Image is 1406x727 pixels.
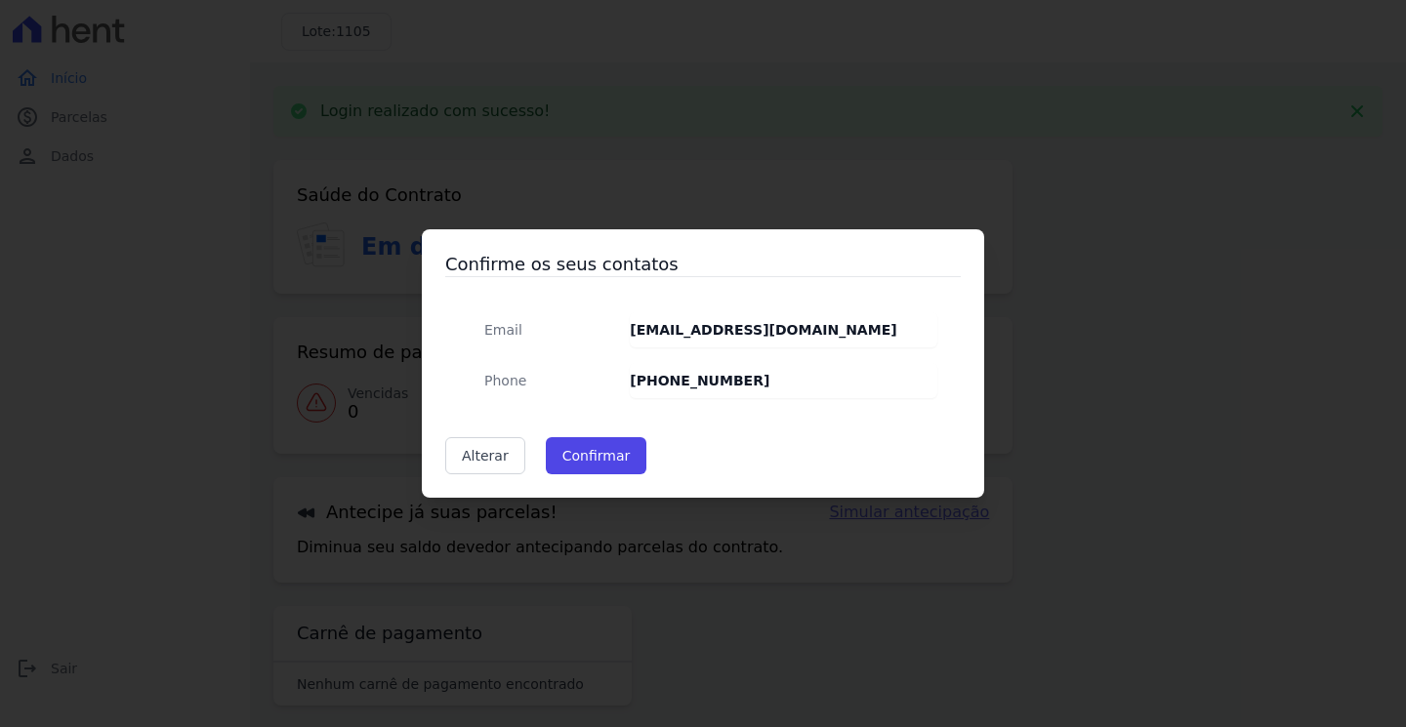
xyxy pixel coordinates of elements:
[445,437,525,474] a: Alterar
[484,322,522,338] span: translation missing: pt-BR.public.contracts.modal.confirmation.email
[445,253,961,276] h3: Confirme os seus contatos
[484,373,526,388] span: translation missing: pt-BR.public.contracts.modal.confirmation.phone
[546,437,647,474] button: Confirmar
[630,373,769,388] strong: [PHONE_NUMBER]
[630,322,896,338] strong: [EMAIL_ADDRESS][DOMAIN_NAME]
